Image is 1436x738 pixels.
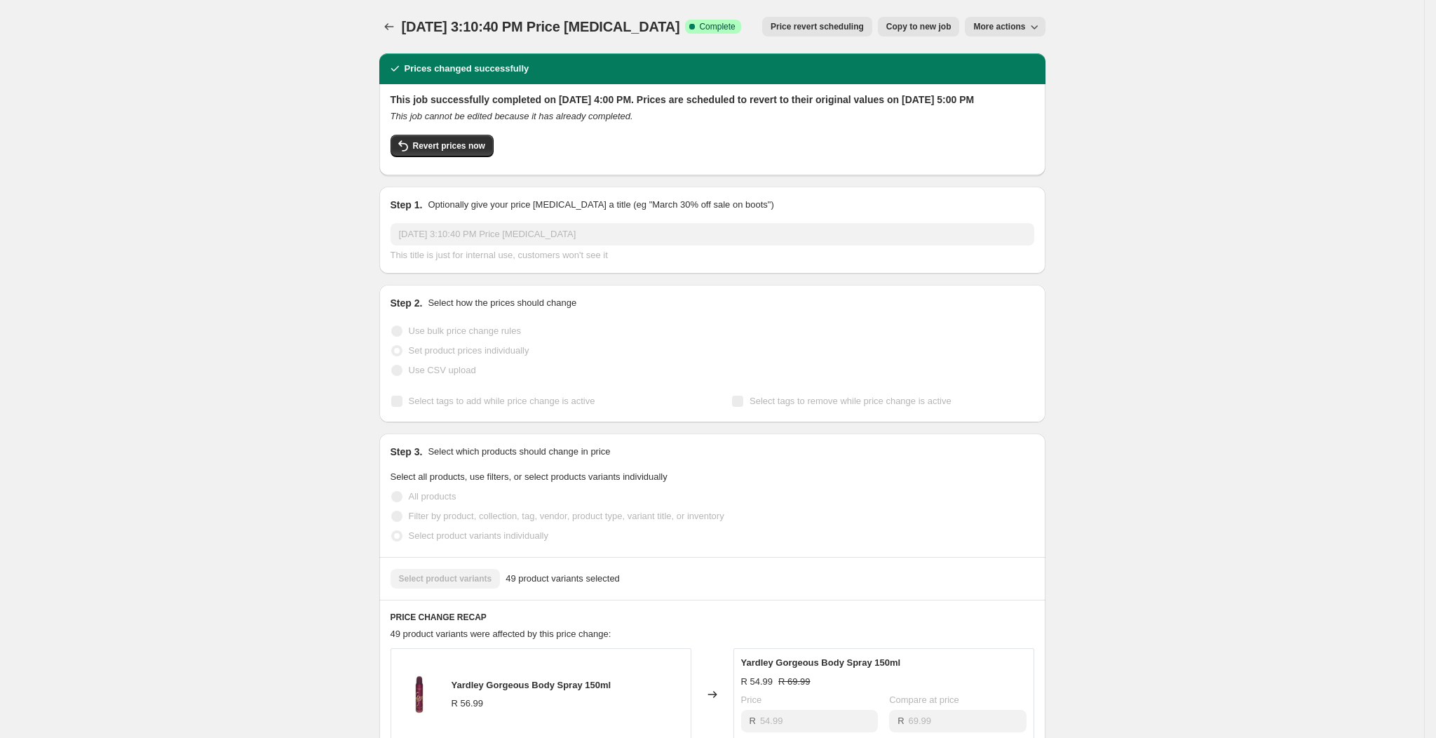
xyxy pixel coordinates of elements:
[741,657,901,668] span: Yardley Gorgeous Body Spray 150ml
[771,21,864,32] span: Price revert scheduling
[402,19,680,34] span: [DATE] 3:10:40 PM Price [MEDICAL_DATA]
[391,223,1034,246] input: 30% off holiday sale
[409,511,724,521] span: Filter by product, collection, tag, vendor, product type, variant title, or inventory
[409,365,476,375] span: Use CSV upload
[409,326,521,336] span: Use bulk price change rules
[778,675,811,689] strike: R 69.99
[409,345,529,356] span: Set product prices individually
[886,21,951,32] span: Copy to new job
[889,695,959,705] span: Compare at price
[405,62,529,76] h2: Prices changed successfully
[750,716,756,726] span: R
[741,675,773,689] div: R 54.99
[391,111,633,121] i: This job cannot be edited because it has already completed.
[452,697,484,711] div: R 56.99
[391,612,1034,623] h6: PRICE CHANGE RECAP
[391,250,608,260] span: This title is just for internal use, customers won't see it
[391,93,1034,107] h2: This job successfully completed on [DATE] 4:00 PM. Prices are scheduled to revert to their origin...
[398,673,440,716] img: Yardley-gorgeous-bodyspray-150ml_80x.webp
[409,530,548,541] span: Select product variants individually
[741,695,762,705] span: Price
[409,491,456,502] span: All products
[506,572,620,586] span: 49 product variants selected
[897,716,904,726] span: R
[391,296,423,310] h2: Step 2.
[965,17,1045,36] button: More actions
[699,21,735,32] span: Complete
[391,198,423,212] h2: Step 1.
[428,445,610,459] p: Select which products should change in price
[391,135,494,157] button: Revert prices now
[391,471,668,482] span: Select all products, use filters, or select products variants individually
[391,445,423,459] h2: Step 3.
[409,396,595,406] span: Select tags to add while price change is active
[452,680,611,690] span: Yardley Gorgeous Body Spray 150ml
[878,17,960,36] button: Copy to new job
[973,21,1025,32] span: More actions
[391,629,611,639] span: 49 product variants were affected by this price change:
[428,198,773,212] p: Optionally give your price [MEDICAL_DATA] a title (eg "March 30% off sale on boots")
[750,396,951,406] span: Select tags to remove while price change is active
[762,17,872,36] button: Price revert scheduling
[428,296,576,310] p: Select how the prices should change
[413,140,485,152] span: Revert prices now
[379,17,399,36] button: Price change jobs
